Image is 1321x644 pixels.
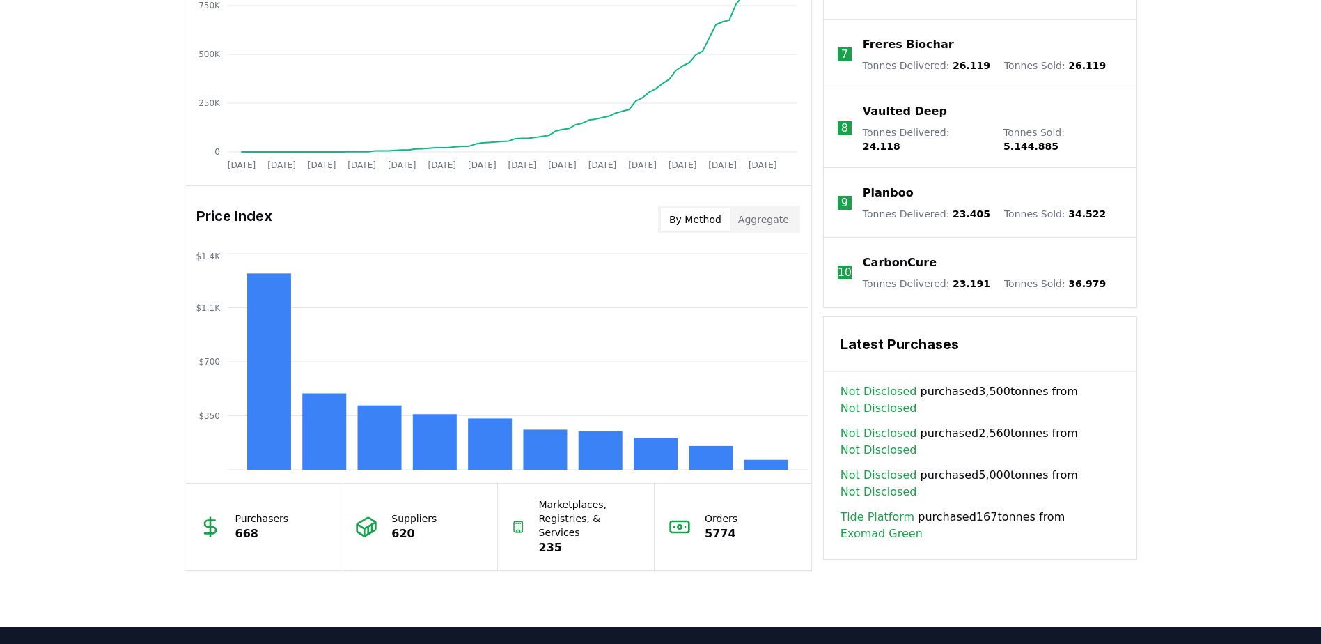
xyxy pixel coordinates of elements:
[387,160,416,170] tspan: [DATE]
[196,303,221,313] tspan: $1.1K
[548,160,577,170] tspan: [DATE]
[841,383,917,400] a: Not Disclosed
[1004,207,1106,221] p: Tonnes Sold :
[1068,60,1106,71] span: 26.119
[841,383,1120,417] span: purchased 3,500 tonnes from
[841,526,923,542] a: Exomad Green
[841,400,917,417] a: Not Disclosed
[661,208,730,231] button: By Method
[841,120,848,137] p: 8
[214,147,220,157] tspan: 0
[953,208,990,220] span: 23.405
[198,411,220,421] tspan: $350
[953,278,990,289] span: 23.191
[235,526,289,542] p: 668
[841,425,917,442] a: Not Disclosed
[863,254,937,271] a: CarbonCure
[1004,277,1106,291] p: Tonnes Sold :
[841,484,917,500] a: Not Disclosed
[267,160,296,170] tspan: [DATE]
[1068,208,1106,220] span: 34.522
[705,512,737,526] p: Orders
[748,160,776,170] tspan: [DATE]
[1004,59,1106,72] p: Tonnes Sold :
[838,264,852,281] p: 10
[198,98,221,108] tspan: 250K
[841,509,914,526] a: Tide Platform
[347,160,376,170] tspan: [DATE]
[863,59,990,72] p: Tonnes Delivered :
[198,49,221,59] tspan: 500K
[863,125,990,153] p: Tonnes Delivered :
[628,160,657,170] tspan: [DATE]
[198,1,221,10] tspan: 750K
[841,467,917,484] a: Not Disclosed
[863,103,947,120] a: Vaulted Deep
[468,160,497,170] tspan: [DATE]
[198,357,220,367] tspan: $700
[508,160,536,170] tspan: [DATE]
[227,160,256,170] tspan: [DATE]
[428,160,456,170] tspan: [DATE]
[863,207,990,221] p: Tonnes Delivered :
[196,206,272,233] h3: Price Index
[235,512,289,526] p: Purchasers
[841,334,1120,355] h3: Latest Purchases
[1003,125,1122,153] p: Tonnes Sold :
[863,277,990,291] p: Tonnes Delivered :
[841,425,1120,459] span: purchased 2,560 tonnes from
[705,526,737,542] p: 5774
[539,498,641,539] p: Marketplaces, Registries, & Services
[391,526,437,542] p: 620
[708,160,737,170] tspan: [DATE]
[1003,141,1058,152] span: 5.144.885
[539,539,641,556] p: 235
[730,208,797,231] button: Aggregate
[196,252,221,261] tspan: $1.4K
[841,467,1120,500] span: purchased 5,000 tonnes from
[307,160,336,170] tspan: [DATE]
[863,185,914,201] a: Planboo
[391,512,437,526] p: Suppliers
[841,509,1120,542] span: purchased 167 tonnes from
[863,141,900,152] span: 24.118
[841,442,917,459] a: Not Disclosed
[863,36,954,53] a: Freres Biochar
[1068,278,1106,289] span: 36.979
[668,160,696,170] tspan: [DATE]
[841,194,848,211] p: 9
[841,46,848,63] p: 7
[953,60,990,71] span: 26.119
[588,160,616,170] tspan: [DATE]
